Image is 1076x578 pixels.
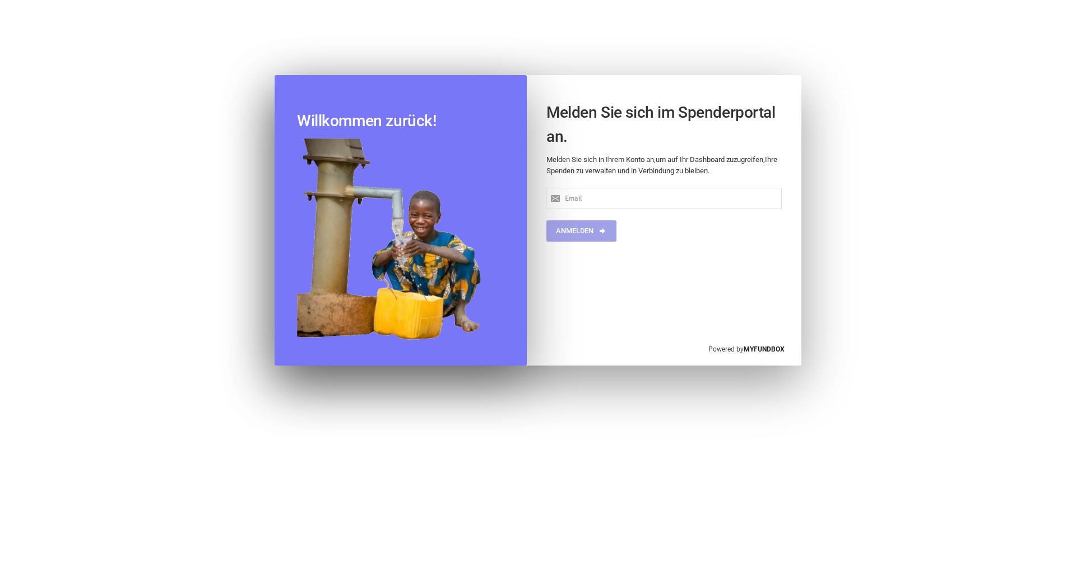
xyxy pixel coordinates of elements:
[546,220,616,242] button: Anmelden
[297,109,504,133] h2: Willkommen zurück!
[546,100,782,149] h2: Melden Sie sich im Spenderportal an.
[297,138,484,343] img: mc1
[697,333,796,366] div: Powered by
[744,345,785,353] a: MYFUNDBOX
[546,155,777,175] span: Melden Sie sich in Ihrem Konto an,um auf Ihr Dashboard zuzugreifen,Ihre Spenden zu verwalten und ...
[546,188,782,209] input: Email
